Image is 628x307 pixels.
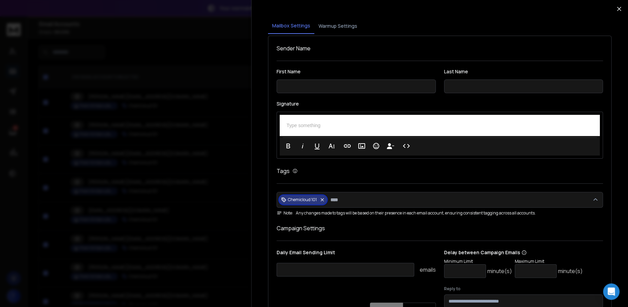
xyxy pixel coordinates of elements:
[277,210,603,216] div: Any changes made to tags will be based on their presence in each email account, ensuring consiste...
[515,259,583,264] p: Maximum Limit
[400,139,413,153] button: Code View
[268,18,314,34] button: Mailbox Settings
[314,19,361,34] button: Warmup Settings
[277,44,603,52] h1: Sender Name
[603,283,619,300] div: Open Intercom Messenger
[277,224,603,232] h1: Campaign Settings
[277,101,603,106] label: Signature
[420,266,436,274] p: emails
[355,139,368,153] button: Insert Image (Ctrl+P)
[444,69,603,74] label: Last Name
[341,139,354,153] button: Insert Link (Ctrl+K)
[277,249,436,259] p: Daily Email Sending Limit
[384,139,397,153] button: Insert Unsubscribe Link
[370,139,383,153] button: Emoticons
[288,197,317,202] p: Chemicloud 101
[558,267,583,275] p: minute(s)
[487,267,512,275] p: minute(s)
[296,139,309,153] button: Italic (Ctrl+I)
[277,210,293,216] span: Note:
[277,167,290,175] h1: Tags
[444,286,603,292] label: Reply to
[325,139,338,153] button: More Text
[311,139,324,153] button: Underline (Ctrl+U)
[444,249,583,256] p: Delay between Campaign Emails
[277,69,436,74] label: First Name
[282,139,295,153] button: Bold (Ctrl+B)
[444,259,512,264] p: Minimum Limit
